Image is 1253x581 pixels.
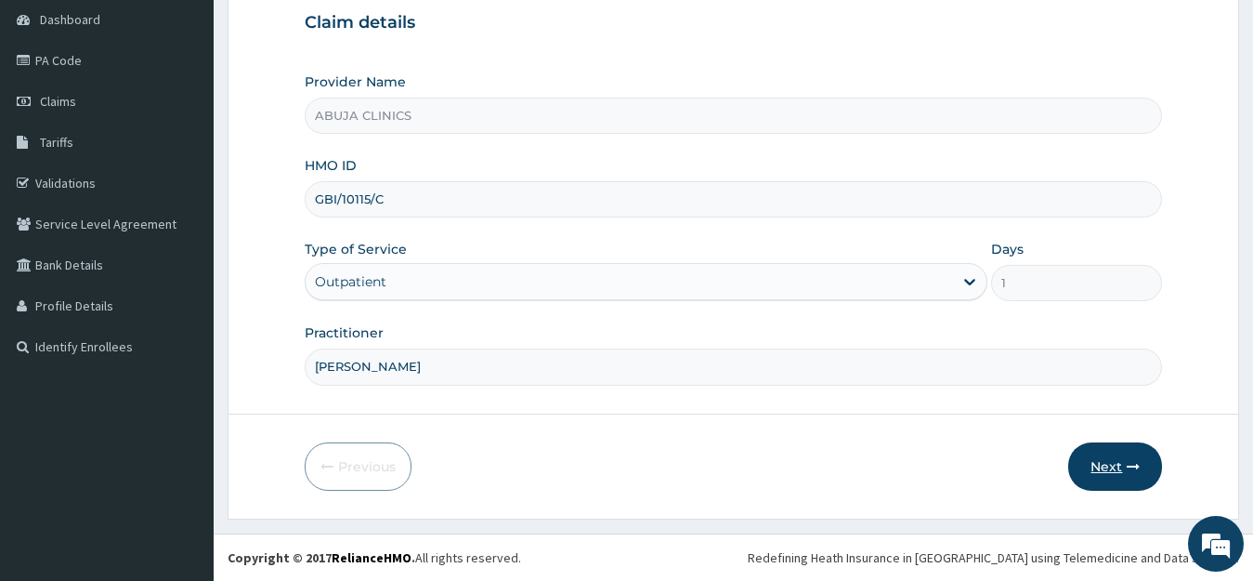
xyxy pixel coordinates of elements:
[1068,442,1162,491] button: Next
[305,13,1163,33] h3: Claim details
[40,134,73,151] span: Tariffs
[40,93,76,110] span: Claims
[34,93,75,139] img: d_794563401_company_1708531726252_794563401
[228,549,415,566] strong: Copyright © 2017 .
[305,9,349,54] div: Minimize live chat window
[305,73,406,91] label: Provider Name
[332,549,411,566] a: RelianceHMO
[305,442,411,491] button: Previous
[40,11,100,28] span: Dashboard
[305,349,1163,385] input: Enter Name
[97,104,312,128] div: Chat with us now
[108,173,256,361] span: We're online!
[748,548,1239,567] div: Redefining Heath Insurance in [GEOGRAPHIC_DATA] using Telemedicine and Data Science!
[991,240,1024,258] label: Days
[305,324,384,342] label: Practitioner
[9,385,354,450] textarea: Type your message and hit 'Enter'
[214,534,1253,581] footer: All rights reserved.
[305,181,1163,218] input: Enter HMO ID
[315,272,386,291] div: Outpatient
[305,156,357,175] label: HMO ID
[305,240,407,258] label: Type of Service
